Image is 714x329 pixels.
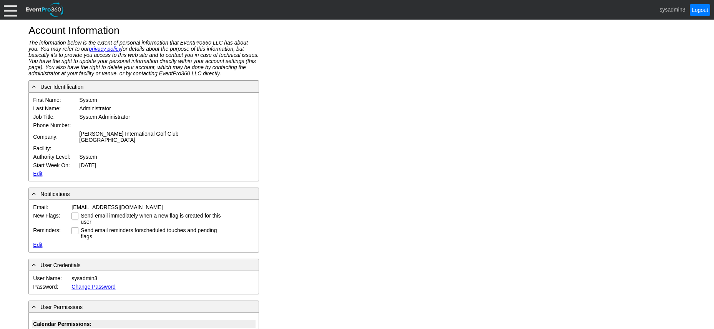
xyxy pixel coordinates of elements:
[660,6,686,12] span: sysadmin3
[79,105,111,111] div: Administrator
[79,154,223,160] div: System
[33,171,42,177] a: Edit
[40,262,80,268] span: User Credentials
[30,189,257,198] div: Notifications
[32,211,70,226] td: New Flags:
[32,113,78,121] td: Job Title:
[32,96,78,104] td: First Name:
[81,213,221,225] label: Send email immediately when a new flag is created for this user
[32,153,78,161] td: Authority Level:
[81,227,217,239] label: Send email reminders for
[32,104,78,113] td: Last Name:
[79,97,97,103] div: System
[32,121,78,130] td: Phone Number:
[690,4,710,16] a: Logout
[79,162,96,168] div: [DATE]
[32,282,70,291] td: Password:
[32,226,70,241] td: Reminders:
[71,204,163,210] div: [EMAIL_ADDRESS][DOMAIN_NAME]
[25,1,65,18] img: EventPro360
[33,242,42,248] a: Edit
[33,321,91,327] b: Calendar Permissions:
[81,227,217,239] span: scheduled touches and pending flags
[89,46,121,52] a: privacy policy
[40,84,83,90] span: User Identification
[30,261,257,269] div: User Credentials
[32,144,78,153] td: Facility:
[32,130,78,144] td: Company:
[30,82,257,91] div: User Identification
[32,161,78,169] td: Start Week On:
[32,203,70,211] td: Email:
[30,302,257,311] div: User Permissions
[79,114,130,120] div: System Administrator
[71,284,115,290] a: Change Password
[28,40,259,76] div: The information below is the extent of personal information that EventPro360 LLC has about you. Y...
[79,131,223,143] div: [PERSON_NAME] International Golf Club [GEOGRAPHIC_DATA]
[70,274,255,282] td: sysadmin3
[40,191,70,197] span: Notifications
[40,304,83,310] span: User Permissions
[32,274,70,282] td: User Name:
[28,25,685,36] h1: Account Information
[4,3,17,17] div: Menu: Click or 'Crtl+M' to toggle menu open/close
